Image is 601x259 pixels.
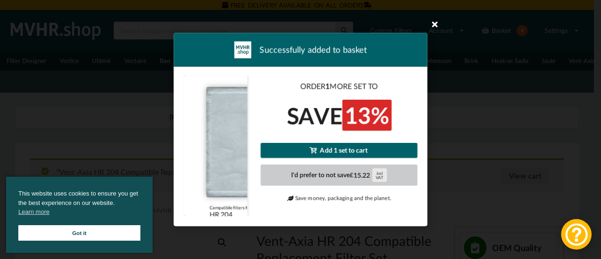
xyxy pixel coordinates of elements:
[234,41,251,58] img: mvhr-inverted.png
[376,175,383,180] div: VAT
[18,189,140,219] span: This website uses cookies to ensure you get the best experience on our website.
[261,194,417,202] p: Save money, packaging and the planet.
[261,81,417,91] h3: ORDER MORE SET TO
[260,44,367,55] span: Successfully added to basket
[377,171,383,175] div: incl
[18,207,49,217] a: cookies - Learn more
[261,143,417,157] a: Add 1 set to cart
[350,172,354,178] span: £
[6,177,153,253] div: cookieconsent
[261,165,417,186] button: I'd prefer to not save£15.22inclVAT
[261,101,417,130] h2: SAVE
[325,81,330,90] b: 1
[342,100,392,131] span: 13%
[18,225,140,241] a: Got it cookie
[350,168,386,181] div: 15.22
